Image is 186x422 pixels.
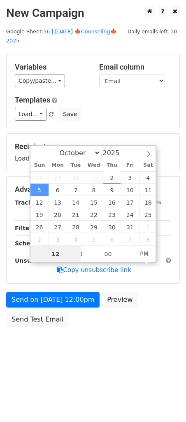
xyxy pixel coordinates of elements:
[15,240,44,247] strong: Schedule
[15,185,171,194] h5: Advanced
[30,163,49,168] span: Sun
[99,63,171,72] h5: Email column
[15,257,55,264] strong: Unsubscribe
[85,221,103,233] span: October 29, 2025
[30,196,49,208] span: October 12, 2025
[67,221,85,233] span: October 28, 2025
[139,184,157,196] span: October 11, 2025
[49,163,67,168] span: Mon
[59,108,81,121] button: Save
[103,171,121,184] span: October 2, 2025
[139,208,157,221] span: October 25, 2025
[121,221,139,233] span: October 31, 2025
[30,184,49,196] span: October 5, 2025
[103,233,121,245] span: November 6, 2025
[6,6,180,20] h2: New Campaign
[15,142,171,151] h5: Recipients
[30,208,49,221] span: October 19, 2025
[67,171,85,184] span: September 30, 2025
[139,171,157,184] span: October 4, 2025
[6,28,117,44] a: 56 | [DATE] 🍁Counseling🍁 2025
[121,233,139,245] span: November 7, 2025
[85,171,103,184] span: October 1, 2025
[103,196,121,208] span: October 16, 2025
[83,246,133,262] input: Minute
[85,163,103,168] span: Wed
[121,163,139,168] span: Fri
[133,245,156,262] span: Click to toggle
[15,142,171,163] div: Loading...
[67,233,85,245] span: November 4, 2025
[49,196,67,208] span: October 13, 2025
[139,233,157,245] span: November 8, 2025
[30,171,49,184] span: September 28, 2025
[49,171,67,184] span: September 29, 2025
[15,63,87,72] h5: Variables
[139,196,157,208] span: October 18, 2025
[81,245,83,262] span: :
[15,96,50,104] a: Templates
[15,108,46,121] a: Load...
[15,75,65,87] a: Copy/paste...
[139,163,157,168] span: Sat
[121,184,139,196] span: October 10, 2025
[103,163,121,168] span: Thu
[30,221,49,233] span: October 26, 2025
[102,292,138,308] a: Preview
[103,221,121,233] span: October 30, 2025
[67,163,85,168] span: Tue
[85,208,103,221] span: October 22, 2025
[85,184,103,196] span: October 8, 2025
[15,199,42,206] strong: Tracking
[125,28,180,35] a: Daily emails left: 30
[49,221,67,233] span: October 27, 2025
[121,196,139,208] span: October 17, 2025
[125,27,180,36] span: Daily emails left: 30
[30,246,81,262] input: Hour
[6,292,100,308] a: Send on [DATE] 12:00pm
[67,196,85,208] span: October 14, 2025
[121,171,139,184] span: October 3, 2025
[129,198,161,207] label: UTM Codes
[100,149,130,157] input: Year
[103,208,121,221] span: October 23, 2025
[121,208,139,221] span: October 24, 2025
[139,221,157,233] span: November 1, 2025
[145,382,186,422] iframe: Chat Widget
[67,184,85,196] span: October 7, 2025
[103,184,121,196] span: October 9, 2025
[57,266,131,274] a: Copy unsubscribe link
[49,233,67,245] span: November 3, 2025
[49,184,67,196] span: October 6, 2025
[6,28,117,44] small: Google Sheet:
[85,233,103,245] span: November 5, 2025
[85,196,103,208] span: October 15, 2025
[49,208,67,221] span: October 20, 2025
[67,208,85,221] span: October 21, 2025
[6,312,69,327] a: Send Test Email
[15,225,36,231] strong: Filters
[30,233,49,245] span: November 2, 2025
